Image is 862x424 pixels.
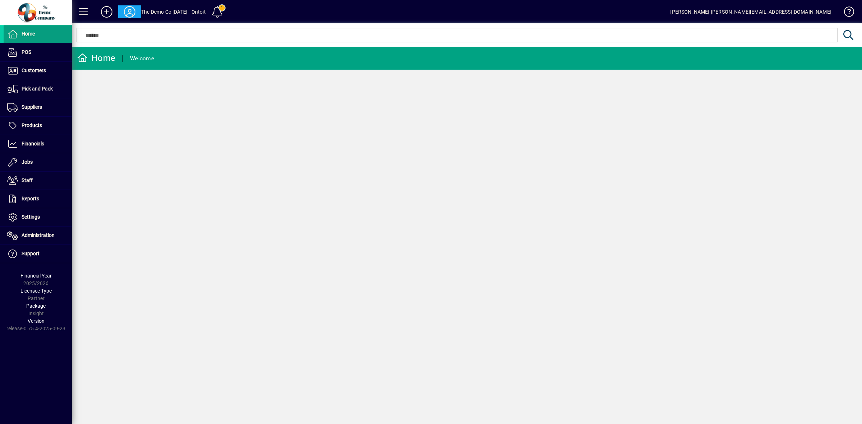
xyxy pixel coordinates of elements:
span: Version [28,318,45,324]
span: Settings [22,214,40,220]
a: Customers [4,62,72,80]
a: Pick and Pack [4,80,72,98]
span: Suppliers [22,104,42,110]
div: The Demo Co [DATE] - Ontoit [141,6,206,18]
a: Settings [4,208,72,226]
div: Home [77,52,115,64]
span: POS [22,49,31,55]
button: Profile [118,5,141,18]
a: POS [4,43,72,61]
a: Products [4,117,72,135]
a: Suppliers [4,98,72,116]
span: Reports [22,196,39,201]
span: Financial Year [20,273,52,279]
span: Staff [22,177,33,183]
span: Package [26,303,46,309]
span: Financials [22,141,44,146]
a: Financials [4,135,72,153]
span: Home [22,31,35,37]
span: Jobs [22,159,33,165]
span: Products [22,122,42,128]
a: Administration [4,227,72,244]
a: Reports [4,190,72,208]
a: Staff [4,172,72,190]
span: Licensee Type [20,288,52,294]
a: Knowledge Base [839,1,853,25]
div: [PERSON_NAME] [PERSON_NAME][EMAIL_ADDRESS][DOMAIN_NAME] [670,6,831,18]
span: Pick and Pack [22,86,53,92]
span: Administration [22,232,55,238]
span: Support [22,251,40,256]
a: Jobs [4,153,72,171]
span: Customers [22,67,46,73]
a: Support [4,245,72,263]
button: Add [95,5,118,18]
